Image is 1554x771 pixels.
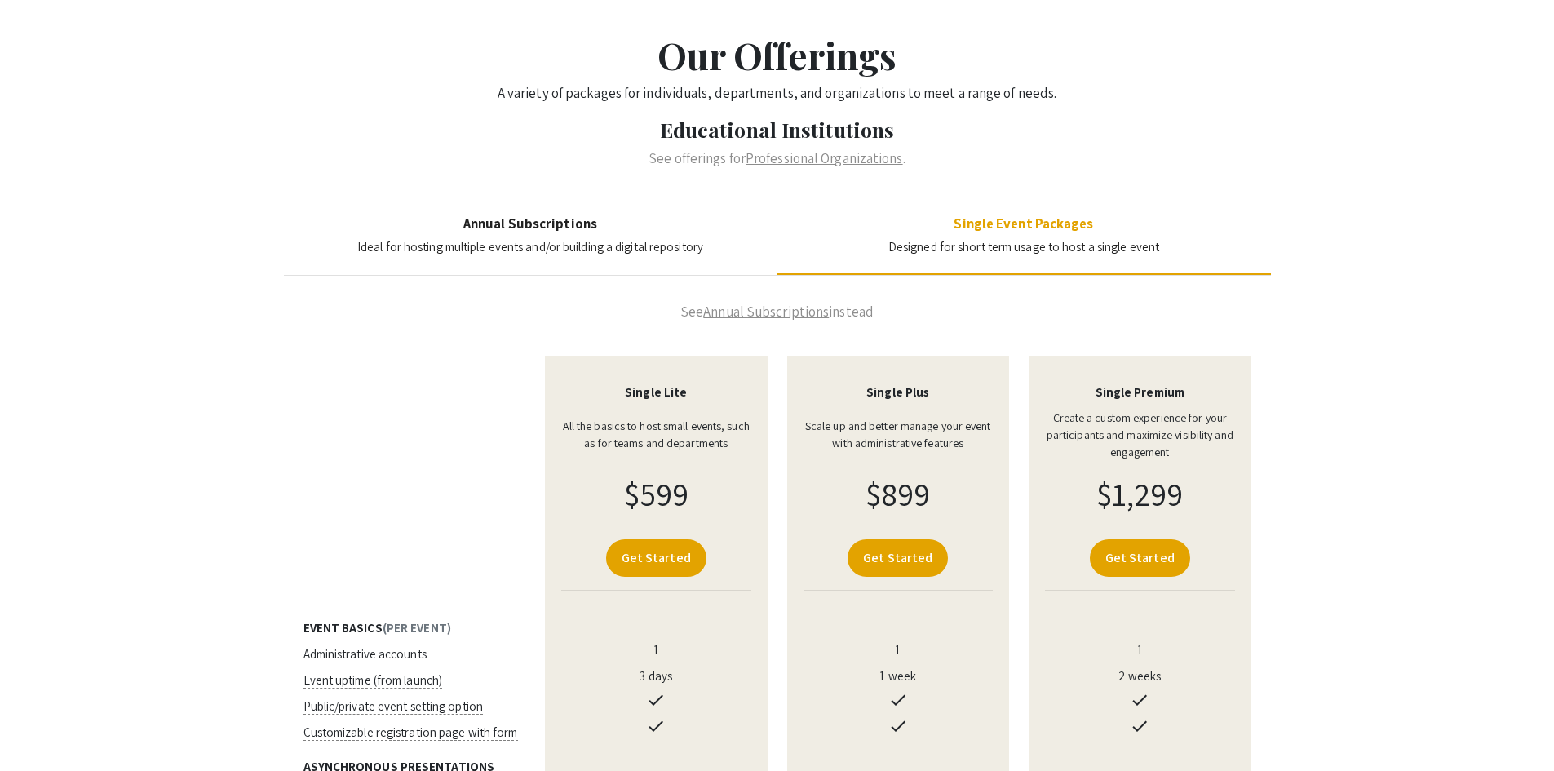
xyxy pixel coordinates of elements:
span: Designed for short term usage to host a single event [888,239,1159,255]
a: Annual Subscriptions [703,303,829,321]
a: Get Started [606,539,706,577]
td: 1 [535,637,777,663]
p: See instead [284,302,1271,323]
span: Customizable registration page with form [303,724,518,741]
td: 2 weeks [1019,663,1261,689]
span: Ideal for hosting multiple events and/or building a digital repository [357,239,703,255]
h4: Single Premium [1045,385,1235,400]
span: done [646,690,666,710]
td: 1 week [777,663,1020,689]
span: done [1130,690,1149,710]
td: 1 [1019,637,1261,663]
span: done [888,690,908,710]
span: Event uptime (from launch) [303,672,443,689]
h4: Single Plus [804,385,994,400]
span: done [1130,716,1149,736]
span: done [646,716,666,736]
a: Get Started [848,539,948,577]
span: $599 [624,472,688,515]
td: 1 [777,637,1020,663]
h4: Single Event Packages [888,215,1159,232]
span: $899 [866,472,930,515]
span: Administrative accounts [303,646,427,662]
span: done [888,716,908,736]
h4: Annual Subscriptions [357,215,703,232]
span: $1,299 [1096,472,1184,515]
a: Professional Organizations [746,149,903,167]
span: (Per event) [383,620,451,636]
span: See offerings for . [649,149,905,167]
p: Scale up and better manage your event with administrative features [804,418,994,452]
td: 3 days [535,663,777,689]
a: Get Started [1090,539,1190,577]
iframe: Chat [12,698,69,759]
p: All the basics to host small events, such as for teams and departments [561,418,751,452]
p: Create a custom experience for your participants and maximize visibility and engagement [1045,410,1235,461]
h4: Single Lite [561,385,751,400]
span: Event Basics [303,620,383,636]
span: Public/private event setting option [303,698,484,715]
